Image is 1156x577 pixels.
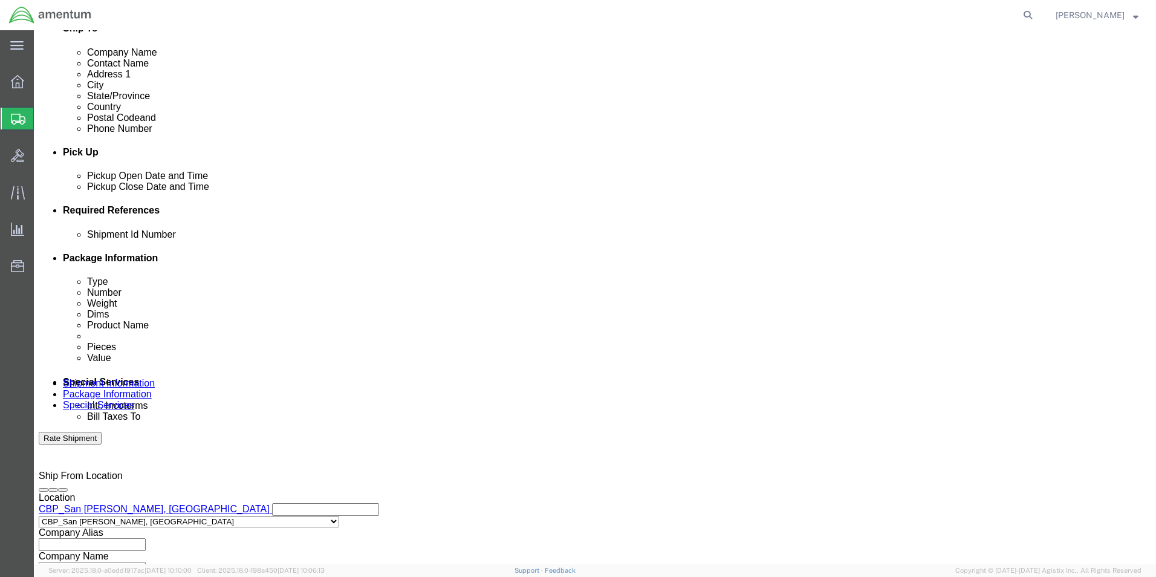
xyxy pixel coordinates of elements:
span: [DATE] 10:10:00 [144,567,192,574]
span: Client: 2025.18.0-198a450 [197,567,325,574]
iframe: FS Legacy Container [34,30,1156,564]
span: Forrest Gregg [1056,8,1125,22]
span: [DATE] 10:06:13 [278,567,325,574]
a: Feedback [545,567,576,574]
span: Copyright © [DATE]-[DATE] Agistix Inc., All Rights Reserved [955,566,1141,576]
a: Support [515,567,545,574]
img: logo [8,6,92,24]
button: [PERSON_NAME] [1055,8,1139,22]
span: Server: 2025.18.0-a0edd1917ac [48,567,192,574]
